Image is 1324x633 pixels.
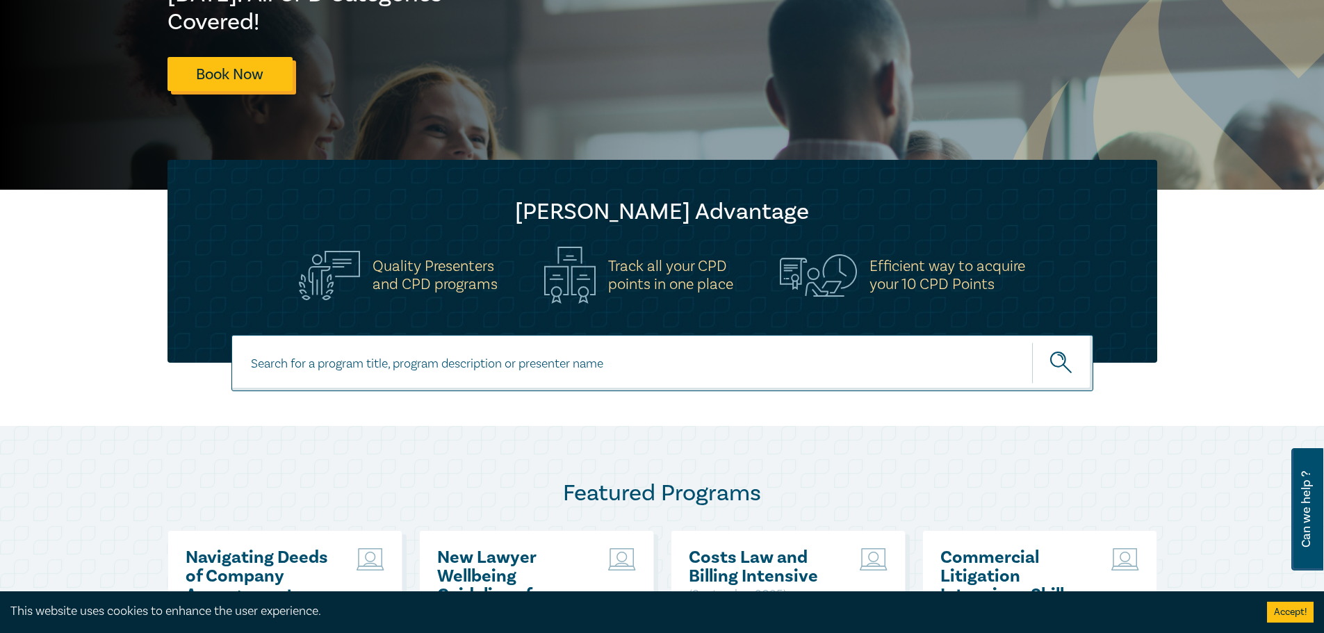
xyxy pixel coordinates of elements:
h5: Track all your CPD points in one place [608,257,733,293]
img: Quality Presenters<br>and CPD programs [299,251,360,300]
p: ( September 2025 ) [689,586,838,604]
h2: [PERSON_NAME] Advantage [195,198,1129,226]
button: Accept cookies [1267,602,1314,623]
input: Search for a program title, program description or presenter name [231,335,1093,391]
img: Live Stream [608,548,636,570]
img: Efficient way to acquire<br>your 10 CPD Points [780,254,857,296]
a: Book Now [167,57,293,91]
h5: Quality Presenters and CPD programs [373,257,498,293]
a: Commercial Litigation Intensive - Skills and Strategies for Success in Commercial Disputes [940,548,1090,605]
a: New Lawyer Wellbeing Guidelines for Legal Workplaces [437,548,587,605]
img: Track all your CPD<br>points in one place [544,247,596,304]
img: Live Stream [1111,548,1139,570]
div: This website uses cookies to enhance the user experience. [10,602,1246,620]
a: Navigating Deeds of Company Arrangement – Strategy and Structure [186,548,335,605]
h5: Efficient way to acquire your 10 CPD Points [869,257,1025,293]
h2: Featured Programs [167,479,1157,507]
img: Live Stream [357,548,384,570]
span: Can we help ? [1300,457,1313,562]
a: Costs Law and Billing Intensive [689,548,838,586]
img: Live Stream [860,548,888,570]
